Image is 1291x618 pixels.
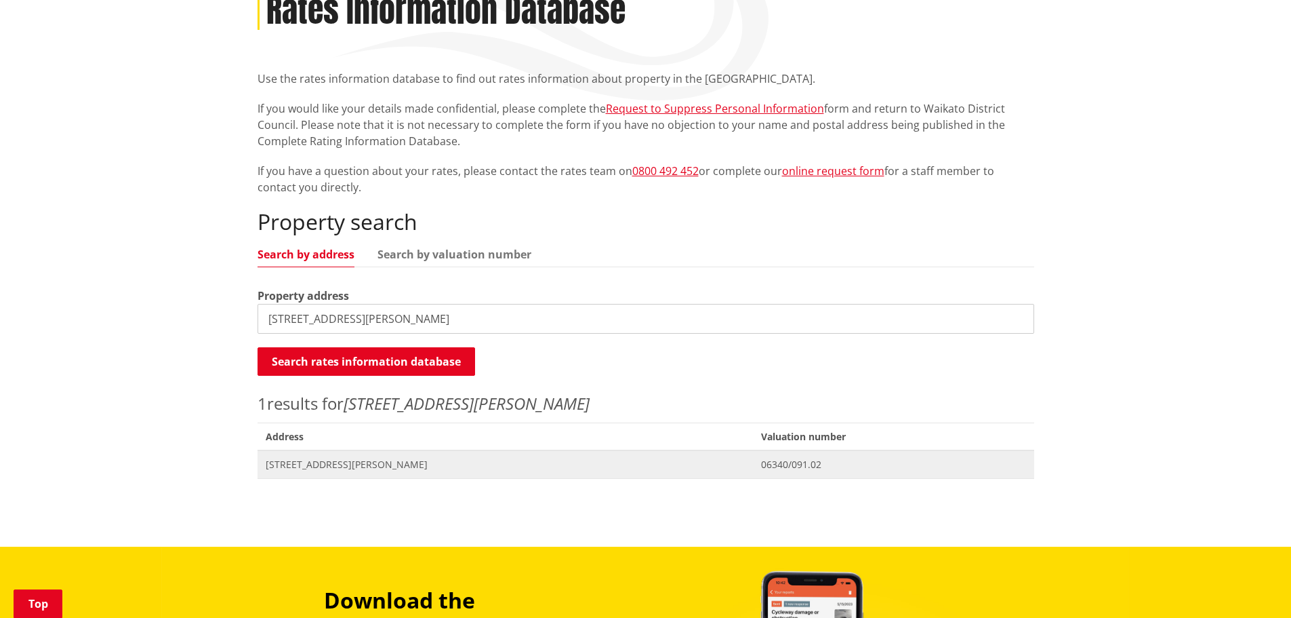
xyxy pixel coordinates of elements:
[606,101,824,116] a: Request to Suppress Personal Information
[1229,561,1277,610] iframe: Messenger Launcher
[266,458,745,471] span: [STREET_ADDRESS][PERSON_NAME]
[258,163,1034,195] p: If you have a question about your rates, please contact the rates team on or complete our for a s...
[258,249,354,260] a: Search by address
[258,304,1034,334] input: e.g. Duke Street NGARUAWAHIA
[753,423,1033,450] span: Valuation number
[258,423,754,450] span: Address
[258,288,349,304] label: Property address
[258,391,1034,416] p: results for
[761,458,1025,471] span: 06340/091.02
[344,392,590,414] em: [STREET_ADDRESS][PERSON_NAME]
[782,163,884,178] a: online request form
[258,100,1034,149] p: If you would like your details made confidential, please complete the form and return to Waikato ...
[377,249,531,260] a: Search by valuation number
[258,347,475,376] button: Search rates information database
[258,209,1034,235] h2: Property search
[632,163,699,178] a: 0800 492 452
[14,590,62,618] a: Top
[258,71,1034,87] p: Use the rates information database to find out rates information about property in the [GEOGRAPHI...
[258,392,267,414] span: 1
[258,450,1034,478] a: [STREET_ADDRESS][PERSON_NAME] 06340/091.02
